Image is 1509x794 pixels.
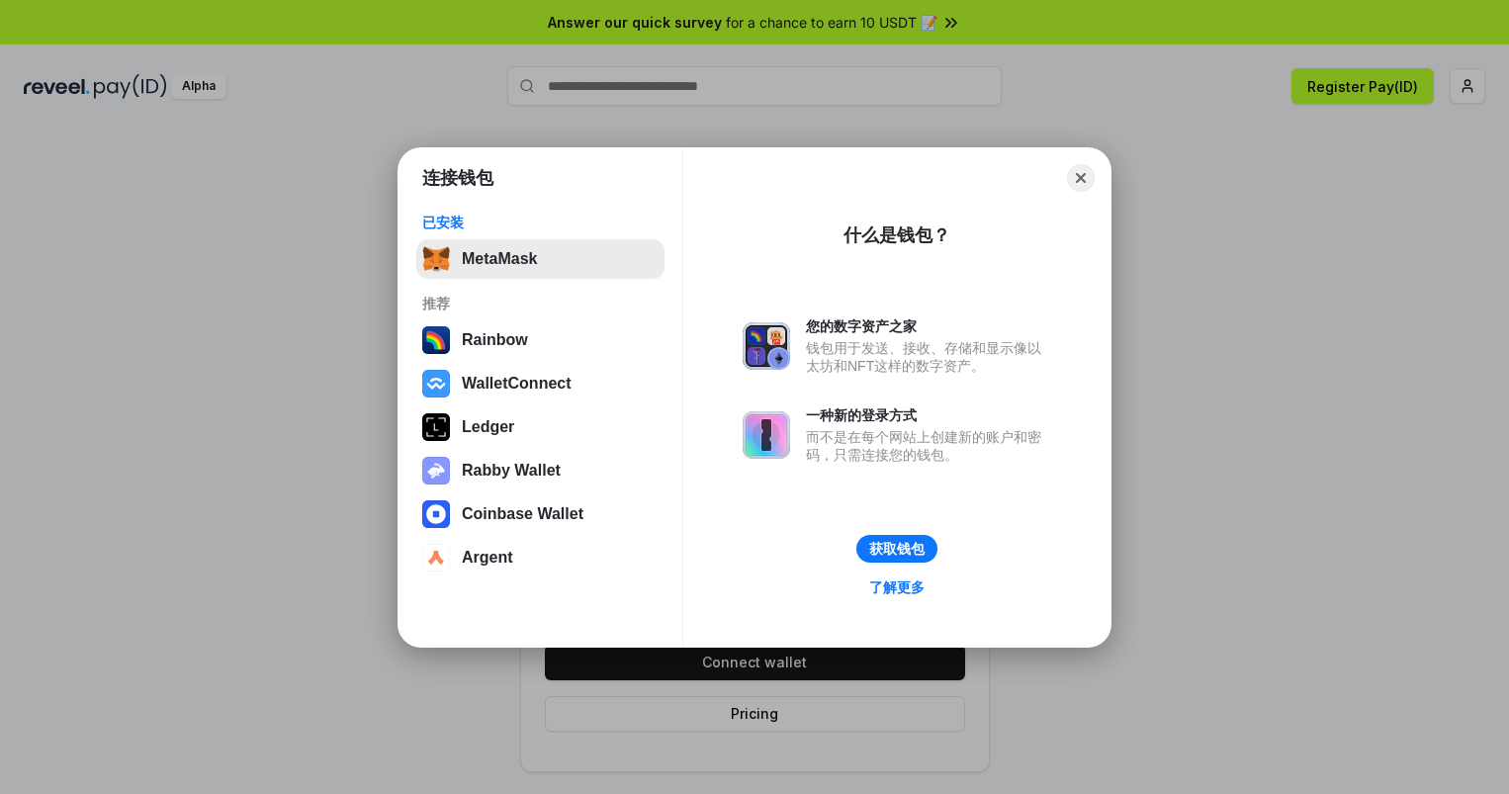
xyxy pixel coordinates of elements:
img: svg+xml,%3Csvg%20fill%3D%22none%22%20height%3D%2233%22%20viewBox%3D%220%200%2035%2033%22%20width%... [422,245,450,273]
div: 您的数字资产之家 [806,317,1051,335]
div: Argent [462,549,513,567]
button: Ledger [416,407,665,447]
div: WalletConnect [462,375,572,393]
div: 获取钱包 [869,540,925,558]
img: svg+xml,%3Csvg%20width%3D%2228%22%20height%3D%2228%22%20viewBox%3D%220%200%2028%2028%22%20fill%3D... [422,544,450,572]
img: svg+xml,%3Csvg%20xmlns%3D%22http%3A%2F%2Fwww.w3.org%2F2000%2Fsvg%22%20fill%3D%22none%22%20viewBox... [422,457,450,485]
img: svg+xml,%3Csvg%20width%3D%2228%22%20height%3D%2228%22%20viewBox%3D%220%200%2028%2028%22%20fill%3D... [422,370,450,397]
img: svg+xml,%3Csvg%20xmlns%3D%22http%3A%2F%2Fwww.w3.org%2F2000%2Fsvg%22%20width%3D%2228%22%20height%3... [422,413,450,441]
h1: 连接钱包 [422,166,493,190]
div: 什么是钱包？ [843,223,950,247]
div: Ledger [462,418,514,436]
div: 了解更多 [869,578,925,596]
div: Rainbow [462,331,528,349]
button: Close [1067,164,1095,192]
img: svg+xml,%3Csvg%20xmlns%3D%22http%3A%2F%2Fwww.w3.org%2F2000%2Fsvg%22%20fill%3D%22none%22%20viewBox... [743,322,790,370]
a: 了解更多 [857,574,936,600]
div: 一种新的登录方式 [806,406,1051,424]
div: Rabby Wallet [462,462,561,480]
button: WalletConnect [416,364,665,403]
div: 钱包用于发送、接收、存储和显示像以太坊和NFT这样的数字资产。 [806,339,1051,375]
div: 推荐 [422,295,659,312]
div: 而不是在每个网站上创建新的账户和密码，只需连接您的钱包。 [806,428,1051,464]
button: Rainbow [416,320,665,360]
button: Rabby Wallet [416,451,665,490]
button: Coinbase Wallet [416,494,665,534]
button: Argent [416,538,665,577]
button: 获取钱包 [856,535,937,563]
div: 已安装 [422,214,659,231]
img: svg+xml,%3Csvg%20width%3D%22120%22%20height%3D%22120%22%20viewBox%3D%220%200%20120%20120%22%20fil... [422,326,450,354]
button: MetaMask [416,239,665,279]
img: svg+xml,%3Csvg%20xmlns%3D%22http%3A%2F%2Fwww.w3.org%2F2000%2Fsvg%22%20fill%3D%22none%22%20viewBox... [743,411,790,459]
div: Coinbase Wallet [462,505,583,523]
div: MetaMask [462,250,537,268]
img: svg+xml,%3Csvg%20width%3D%2228%22%20height%3D%2228%22%20viewBox%3D%220%200%2028%2028%22%20fill%3D... [422,500,450,528]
